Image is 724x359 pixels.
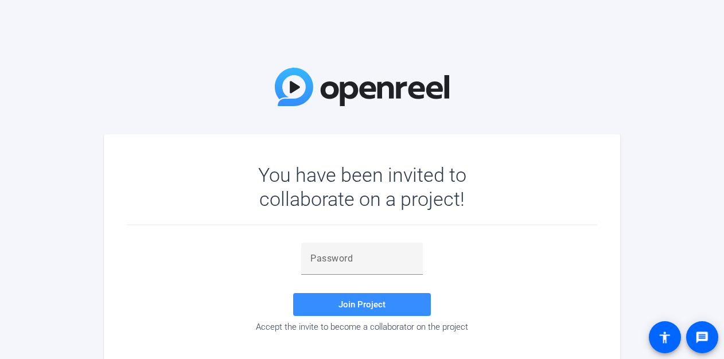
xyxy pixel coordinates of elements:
div: Accept the invite to become a collaborator on the project [127,322,597,332]
div: You have been invited to collaborate on a project! [225,163,500,211]
img: OpenReel Logo [275,68,449,106]
button: Join Project [293,293,431,316]
mat-icon: message [695,330,709,344]
mat-icon: accessibility [658,330,672,344]
input: Password [310,252,414,266]
span: Join Project [338,299,386,310]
